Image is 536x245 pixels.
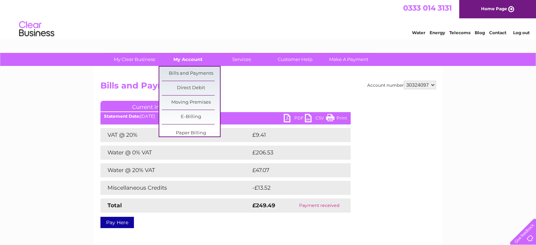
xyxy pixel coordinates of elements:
a: E-Billing [162,110,220,124]
a: Moving Premises [162,96,220,110]
a: Energy [430,30,445,35]
td: Water @ 0% VAT [100,146,251,160]
div: [DATE] [100,114,351,119]
a: Make A Payment [320,53,378,66]
a: Print [326,114,347,124]
a: Direct Debit [162,81,220,95]
strong: Total [107,202,122,209]
td: VAT @ 20% [100,128,251,142]
div: Account number [367,81,436,89]
a: CSV [305,114,326,124]
a: Customer Help [266,53,324,66]
td: Miscellaneous Credits [100,181,251,195]
a: Water [412,30,425,35]
a: Bills and Payments [162,67,220,81]
a: My Account [159,53,217,66]
a: Pay Here [100,217,134,228]
td: Water @ 20% VAT [100,163,251,177]
td: £206.53 [251,146,338,160]
a: Current Invoice [100,101,206,111]
h2: Bills and Payments [100,81,436,94]
div: Clear Business is a trading name of Verastar Limited (registered in [GEOGRAPHIC_DATA] No. 3667643... [102,4,435,34]
a: 0333 014 3131 [403,4,452,12]
img: logo.png [19,18,55,40]
a: Contact [489,30,506,35]
td: £9.41 [251,128,334,142]
b: Statement Date: [104,114,140,119]
a: Telecoms [449,30,470,35]
a: Paper Billing [162,126,220,140]
a: Blog [475,30,485,35]
td: £47.07 [251,163,336,177]
strong: £249.49 [252,202,275,209]
td: -£13.52 [251,181,337,195]
a: Services [212,53,271,66]
a: My Clear Business [105,53,164,66]
a: Log out [513,30,529,35]
td: Payment received [288,198,351,213]
a: PDF [284,114,305,124]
